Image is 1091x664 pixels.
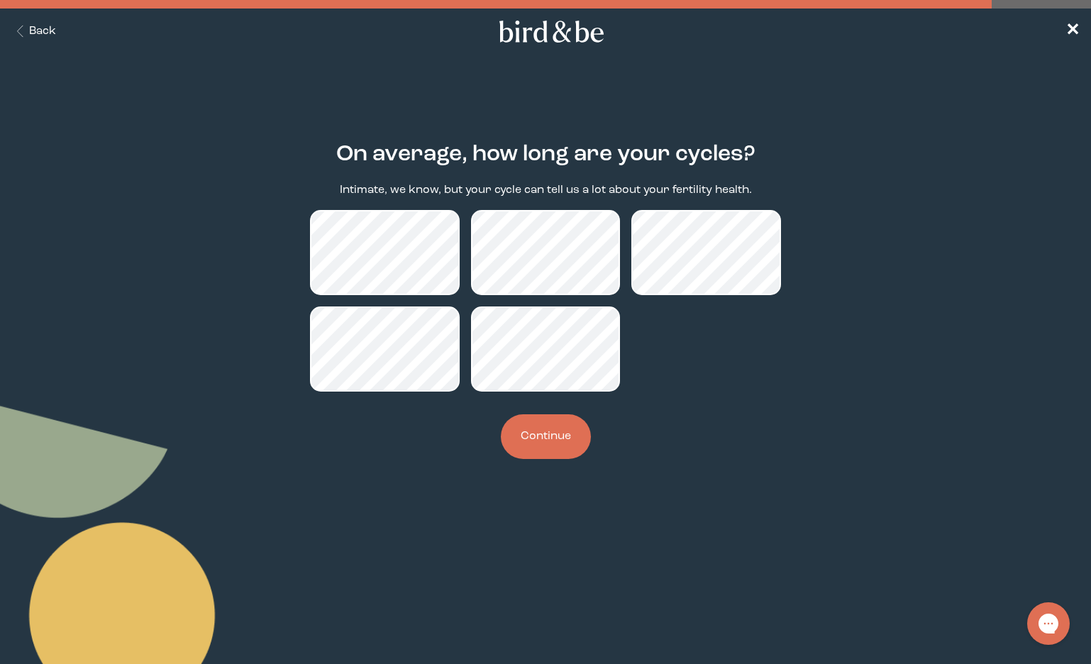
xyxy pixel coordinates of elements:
a: ✕ [1065,19,1080,44]
span: ✕ [1065,23,1080,40]
h2: On average, how long are your cycles? [336,138,755,171]
button: Back Button [11,23,56,40]
iframe: Gorgias live chat messenger [1020,597,1077,650]
button: Continue [501,414,591,459]
p: Intimate, we know, but your cycle can tell us a lot about your fertility health. [340,182,752,199]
